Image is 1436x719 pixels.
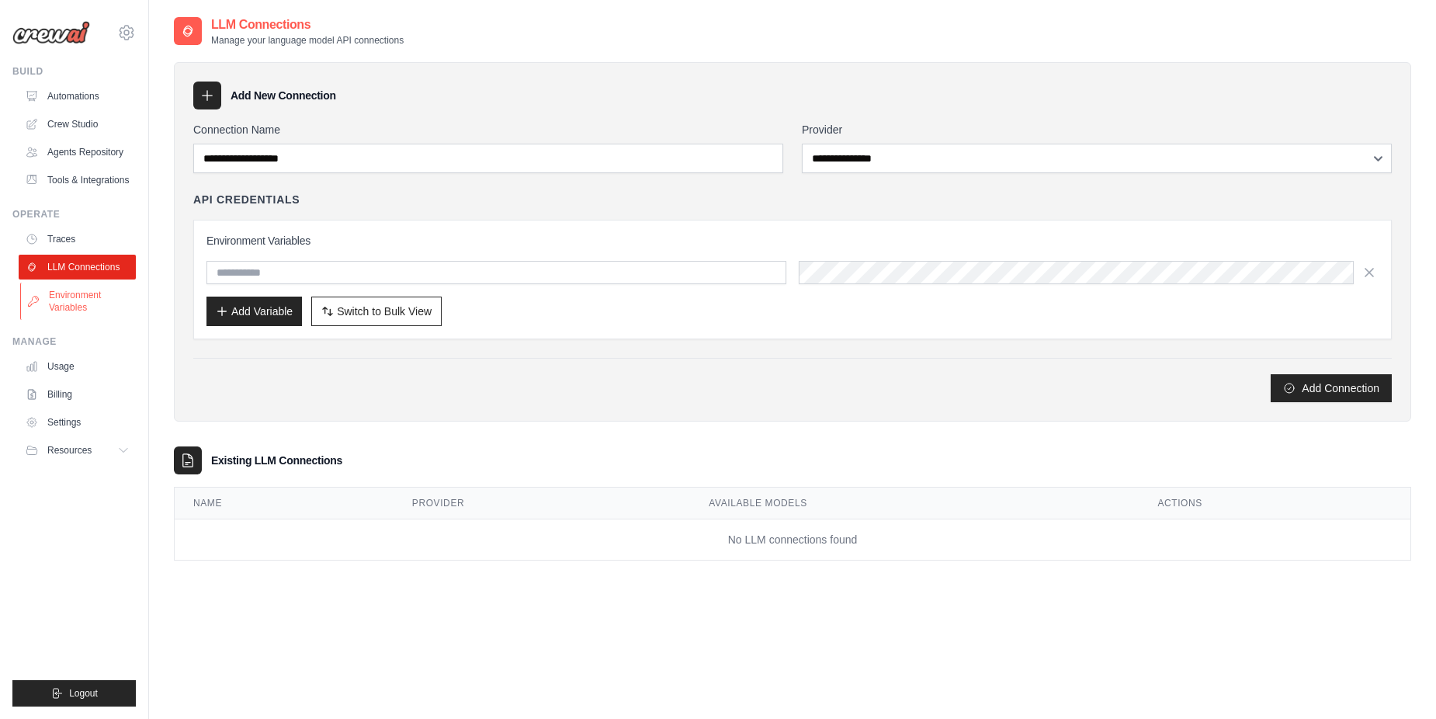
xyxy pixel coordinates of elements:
[20,283,137,320] a: Environment Variables
[231,88,336,103] h3: Add New Connection
[211,16,404,34] h2: LLM Connections
[211,453,342,468] h3: Existing LLM Connections
[690,488,1139,519] th: Available Models
[193,192,300,207] h4: API Credentials
[175,519,1410,561] td: No LLM connections found
[19,84,136,109] a: Automations
[12,208,136,221] div: Operate
[19,140,136,165] a: Agents Repository
[12,21,90,44] img: Logo
[211,34,404,47] p: Manage your language model API connections
[19,227,136,252] a: Traces
[12,65,136,78] div: Build
[69,687,98,700] span: Logout
[175,488,394,519] th: Name
[206,297,302,326] button: Add Variable
[19,112,136,137] a: Crew Studio
[19,438,136,463] button: Resources
[12,680,136,707] button: Logout
[19,382,136,407] a: Billing
[19,255,136,280] a: LLM Connections
[1139,488,1410,519] th: Actions
[193,122,783,137] label: Connection Name
[394,488,691,519] th: Provider
[19,168,136,193] a: Tools & Integrations
[1271,374,1392,402] button: Add Connection
[12,335,136,348] div: Manage
[19,354,136,379] a: Usage
[47,444,92,457] span: Resources
[802,122,1392,137] label: Provider
[206,233,1379,248] h3: Environment Variables
[19,410,136,435] a: Settings
[311,297,442,326] button: Switch to Bulk View
[337,304,432,319] span: Switch to Bulk View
